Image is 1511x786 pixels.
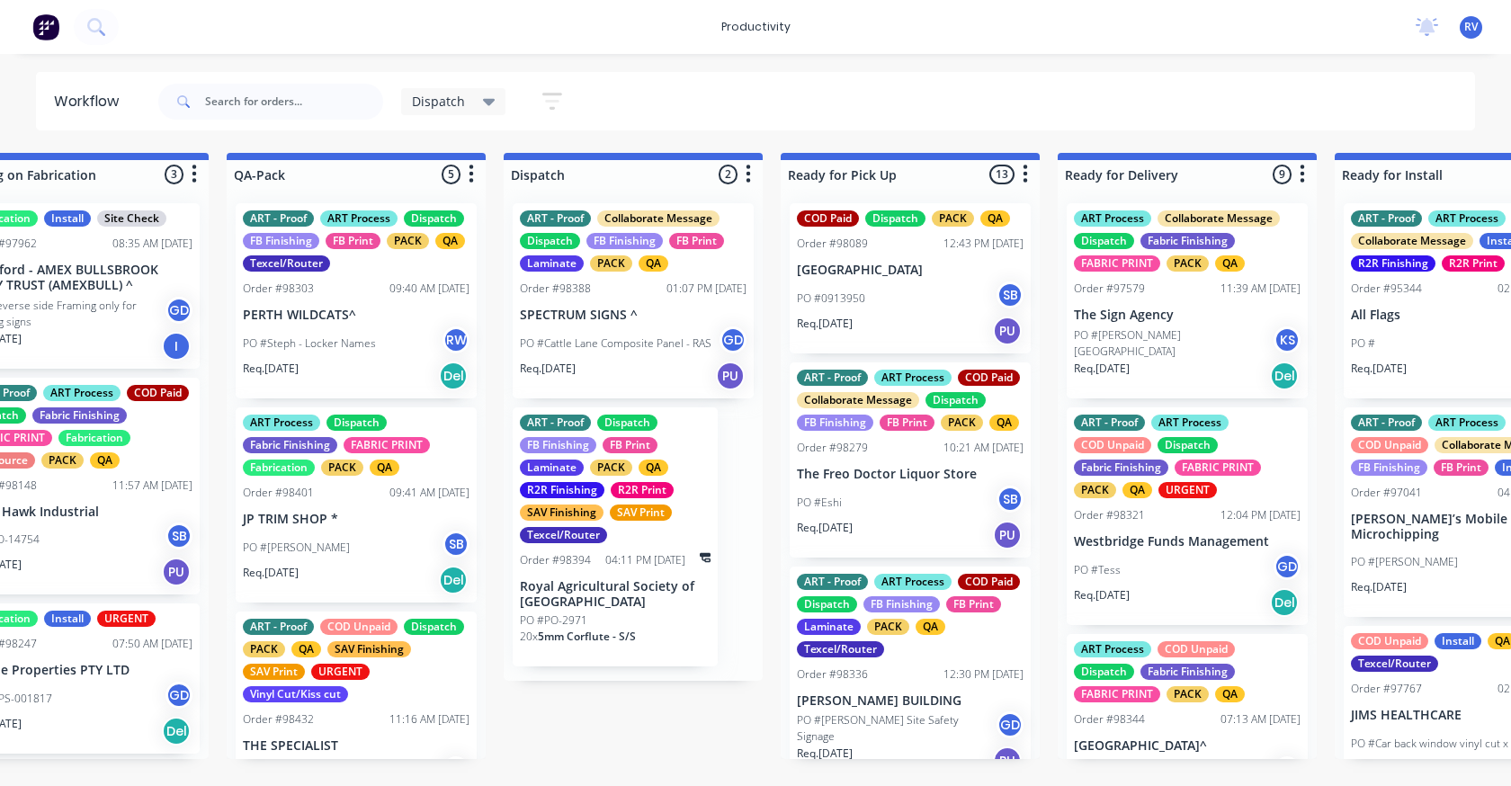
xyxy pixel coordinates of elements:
[1167,686,1209,702] div: PACK
[326,415,387,431] div: Dispatch
[439,362,468,390] div: Del
[797,440,868,456] div: Order #98279
[538,629,636,644] span: 5mm Corflute - S/S
[320,619,398,635] div: COD Unpaid
[412,92,465,111] span: Dispatch
[243,565,299,581] p: Req. [DATE]
[958,370,1020,386] div: COD Paid
[1074,686,1160,702] div: FABRIC PRINT
[932,210,974,227] div: PACK
[1351,281,1422,297] div: Order #95344
[1074,233,1134,249] div: Dispatch
[1074,587,1130,603] p: Req. [DATE]
[1435,633,1481,649] div: Install
[236,203,477,398] div: ART - ProofART ProcessDispatchFB FinishingFB PrintPACKQATexcel/RouterOrder #9830309:40 AM [DATE]P...
[54,91,128,112] div: Workflow
[1158,641,1235,657] div: COD Unpaid
[97,611,156,627] div: URGENT
[797,415,873,431] div: FB Finishing
[404,619,464,635] div: Dispatch
[1140,664,1235,680] div: Fabric Finishing
[243,255,330,272] div: Texcel/Router
[326,233,380,249] div: FB Print
[327,641,411,657] div: SAV Finishing
[958,574,1020,590] div: COD Paid
[1220,711,1301,728] div: 07:13 AM [DATE]
[993,521,1022,549] div: PU
[243,540,350,556] p: PO #[PERSON_NAME]
[389,485,469,501] div: 09:41 AM [DATE]
[797,520,853,536] p: Req. [DATE]
[520,255,584,272] div: Laminate
[112,636,192,652] div: 07:50 AM [DATE]
[1074,308,1301,323] p: The Sign Agency
[43,385,121,401] div: ART Process
[243,641,285,657] div: PACK
[404,210,464,227] div: Dispatch
[1158,210,1280,227] div: Collaborate Message
[603,437,657,453] div: FB Print
[797,619,861,635] div: Laminate
[797,574,868,590] div: ART - Proof
[797,263,1024,278] p: [GEOGRAPHIC_DATA]
[874,574,952,590] div: ART Process
[1270,362,1299,390] div: Del
[520,233,580,249] div: Dispatch
[1351,210,1422,227] div: ART - Proof
[520,527,607,543] div: Texcel/Router
[797,316,853,332] p: Req. [DATE]
[443,531,469,558] div: SB
[867,619,909,635] div: PACK
[1220,507,1301,523] div: 12:04 PM [DATE]
[797,370,868,386] div: ART - Proof
[243,711,314,728] div: Order #98432
[243,664,305,680] div: SAV Print
[880,415,934,431] div: FB Print
[790,567,1031,784] div: ART - ProofART ProcessCOD PaidDispatchFB FinishingFB PrintLaminatePACKQATexcel/RouterOrder #98336...
[1074,664,1134,680] div: Dispatch
[1351,579,1407,595] p: Req. [DATE]
[590,460,632,476] div: PACK
[1158,482,1217,498] div: URGENT
[1434,460,1489,476] div: FB Print
[639,255,668,272] div: QA
[344,437,430,453] div: FABRIC PRINT
[320,210,398,227] div: ART Process
[797,210,859,227] div: COD Paid
[1428,210,1506,227] div: ART Process
[439,566,468,594] div: Del
[1074,327,1274,360] p: PO #[PERSON_NAME][GEOGRAPHIC_DATA]
[389,711,469,728] div: 11:16 AM [DATE]
[1074,415,1145,431] div: ART - Proof
[1074,210,1151,227] div: ART Process
[387,233,429,249] div: PACK
[797,712,997,745] p: PO #[PERSON_NAME] Site Safety Signage
[243,485,314,501] div: Order #98401
[291,641,321,657] div: QA
[32,407,127,424] div: Fabric Finishing
[997,281,1024,308] div: SB
[1351,437,1428,453] div: COD Unpaid
[943,236,1024,252] div: 12:43 PM [DATE]
[370,460,399,476] div: QA
[520,210,591,227] div: ART - Proof
[1074,255,1160,272] div: FABRIC PRINT
[243,512,469,527] p: JP TRIM SHOP *
[435,233,465,249] div: QA
[243,738,469,754] p: THE SPECIALIST
[997,711,1024,738] div: GD
[1351,415,1422,431] div: ART - Proof
[989,415,1019,431] div: QA
[597,415,657,431] div: Dispatch
[797,693,1024,709] p: [PERSON_NAME] BUILDING
[1158,437,1218,453] div: Dispatch
[1074,361,1130,377] p: Req. [DATE]
[513,203,754,398] div: ART - ProofCollaborate MessageDispatchFB FinishingFB PrintLaminatePACKQAOrder #9838801:07 PM [DAT...
[58,430,130,446] div: Fabrication
[1274,326,1301,353] div: KS
[1074,460,1168,476] div: Fabric Finishing
[666,281,747,297] div: 01:07 PM [DATE]
[165,682,192,709] div: GD
[32,13,59,40] img: Factory
[1151,415,1229,431] div: ART Process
